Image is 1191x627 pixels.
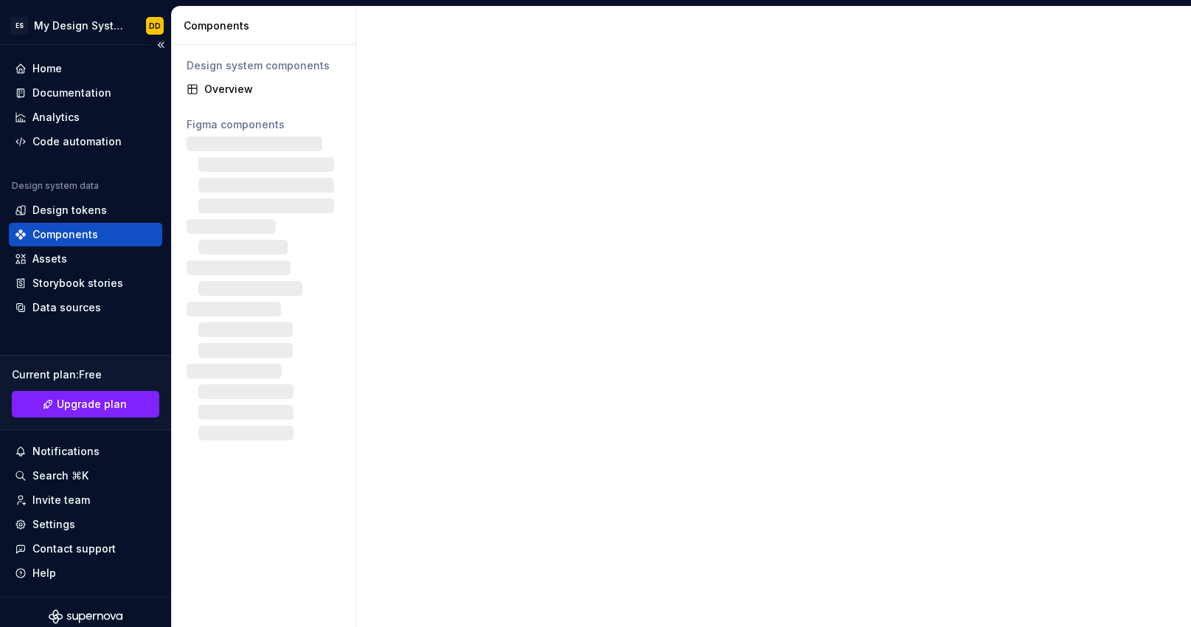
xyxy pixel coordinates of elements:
[32,276,123,291] div: Storybook stories
[32,61,62,76] div: Home
[3,10,168,41] button: ESMy Design SystemDD
[57,397,127,412] span: Upgrade plan
[184,18,350,33] div: Components
[9,247,162,271] a: Assets
[32,252,67,266] div: Assets
[9,464,162,488] button: Search ⌘K
[12,391,159,418] a: Upgrade plan
[9,57,162,80] a: Home
[9,537,162,561] button: Contact support
[9,81,162,105] a: Documentation
[9,105,162,129] a: Analytics
[9,513,162,536] a: Settings
[32,300,101,315] div: Data sources
[9,296,162,319] a: Data sources
[32,86,111,100] div: Documentation
[32,517,75,532] div: Settings
[150,35,171,55] button: Collapse sidebar
[187,117,341,132] div: Figma components
[32,566,56,581] div: Help
[9,198,162,222] a: Design tokens
[9,223,162,246] a: Components
[32,493,90,508] div: Invite team
[32,468,88,483] div: Search ⌘K
[204,82,341,97] div: Overview
[49,609,122,624] svg: Supernova Logo
[32,110,80,125] div: Analytics
[32,134,122,149] div: Code automation
[9,488,162,512] a: Invite team
[181,77,347,101] a: Overview
[149,20,161,32] div: DD
[187,58,341,73] div: Design system components
[9,440,162,463] button: Notifications
[32,227,98,242] div: Components
[32,444,100,459] div: Notifications
[10,17,28,35] div: ES
[12,367,159,382] div: Current plan : Free
[32,203,107,218] div: Design tokens
[9,561,162,585] button: Help
[34,18,128,33] div: My Design System
[32,541,116,556] div: Contact support
[12,180,99,192] div: Design system data
[9,271,162,295] a: Storybook stories
[9,130,162,153] a: Code automation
